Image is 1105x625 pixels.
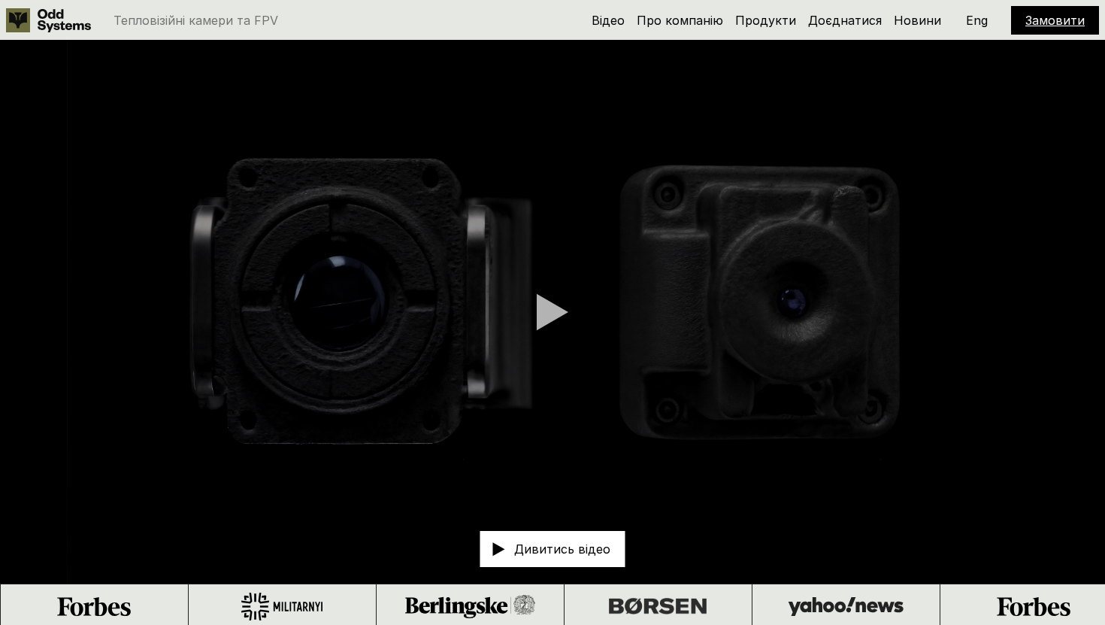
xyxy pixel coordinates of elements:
p: Дивитись відео [514,543,610,555]
a: Новини [894,13,941,28]
p: Тепловізійні камери та FPV [114,14,278,26]
p: Eng [966,14,988,26]
a: Про компанію [637,13,723,28]
a: Продукти [735,13,796,28]
a: Відео [592,13,625,28]
a: Доєднатися [808,13,882,28]
a: Замовити [1025,13,1085,28]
